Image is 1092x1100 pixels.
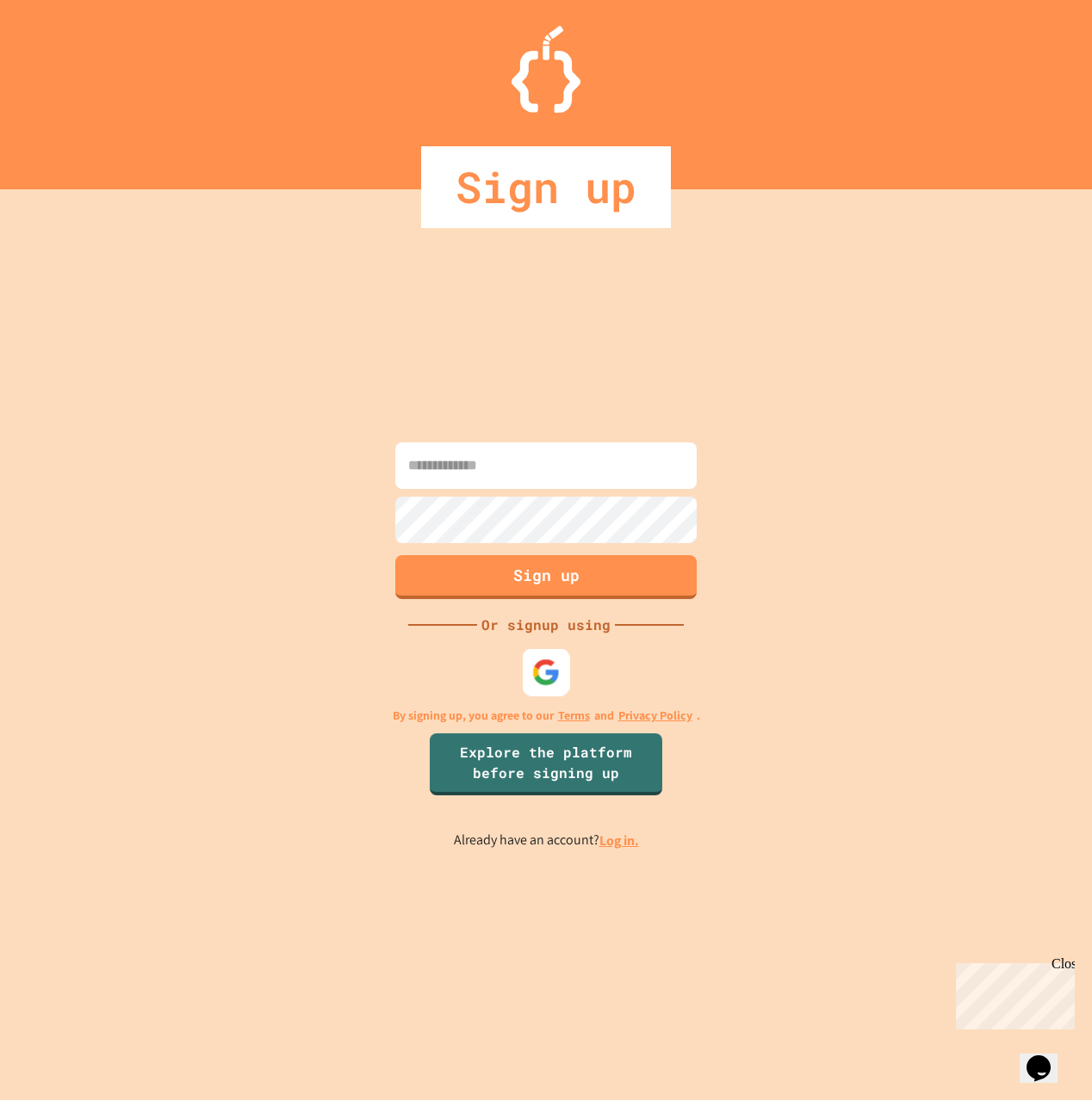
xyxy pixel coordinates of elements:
div: Chat with us now!Close [7,7,119,109]
a: Explore the platform before signing up [430,733,662,795]
p: Already have an account? [454,830,639,851]
a: Privacy Policy [618,707,692,725]
div: Sign up [421,146,671,228]
iframe: chat widget [949,956,1075,1029]
a: Terms [558,707,590,725]
div: Or signup using [477,615,615,635]
img: Logo.svg [512,26,580,113]
p: By signing up, you agree to our and . [393,707,700,725]
a: Log in. [599,831,639,850]
iframe: chat widget [1020,1031,1075,1083]
img: google-icon.svg [532,658,561,687]
button: Sign up [395,555,697,599]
